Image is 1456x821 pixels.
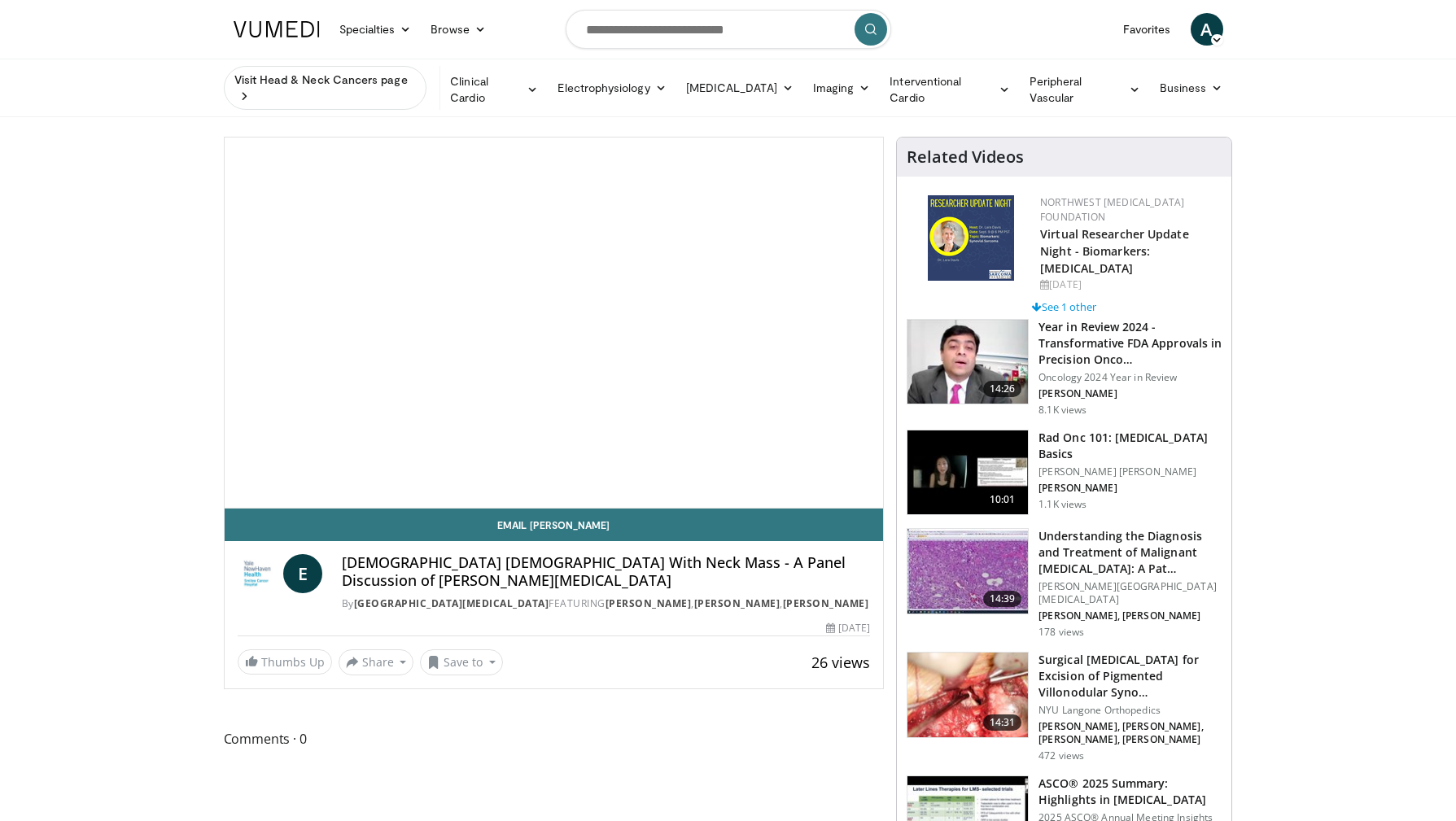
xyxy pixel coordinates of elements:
img: 22cacae0-80e8-46c7-b946-25cff5e656fa.150x105_q85_crop-smart_upscale.jpg [907,320,1028,404]
video-js: Video Player [225,138,884,509]
div: [DATE] [1040,277,1218,292]
p: [PERSON_NAME], [PERSON_NAME] [1038,609,1222,622]
h3: Year in Review 2024 - Transformative FDA Approvals in Precision Onco… [1038,319,1222,368]
img: Yale Cancer Center [238,554,277,593]
a: [PERSON_NAME] [606,596,692,610]
p: 178 views [1038,626,1084,639]
h3: ASCO® 2025 Summary: Highlights in [MEDICAL_DATA] [1038,775,1222,808]
h3: Understanding the Diagnosis and Treatment of Malignant [MEDICAL_DATA]: A Pat… [1038,528,1222,577]
a: A [1191,13,1223,46]
h4: [DEMOGRAPHIC_DATA] [DEMOGRAPHIC_DATA] With Neck Mass - A Panel Discussion of [PERSON_NAME][MEDICA... [342,554,871,589]
span: 26 views [811,653,870,672]
p: 472 views [1038,749,1084,762]
img: a69c12db-733f-45d0-95bc-4f27d85385f9.jpg.150x105_q85_crop-smart_upscale.jpg [907,653,1028,737]
p: 8.1K views [1038,404,1087,417]
h3: Rad Onc 101: [MEDICAL_DATA] Basics [1038,430,1222,462]
img: aca7ee58-01d0-419f-9bc9-871cb9aa4638.150x105_q85_crop-smart_upscale.jpg [907,529,1028,614]
p: [PERSON_NAME] [PERSON_NAME] [1038,465,1222,478]
h4: Related Videos [907,147,1024,167]
p: [PERSON_NAME][GEOGRAPHIC_DATA][MEDICAL_DATA] [1038,580,1222,606]
a: Email [PERSON_NAME] [225,509,884,541]
p: Oncology 2024 Year in Review [1038,371,1222,384]
a: [PERSON_NAME] [783,596,869,610]
a: Specialties [330,13,422,46]
img: 15bc000e-3a55-4f6c-8e8a-37ec86489656.png.150x105_q85_autocrop_double_scale_upscale_version-0.2.png [928,195,1014,281]
span: 14:26 [983,381,1022,397]
span: 14:39 [983,591,1022,607]
a: Peripheral Vascular [1020,73,1149,106]
span: Comments 0 [224,728,885,749]
a: Interventional Cardio [880,73,1020,106]
button: Share [339,649,414,675]
img: aee802ce-c4cb-403d-b093-d98594b3404c.150x105_q85_crop-smart_upscale.jpg [907,430,1028,515]
span: 14:31 [983,714,1022,731]
a: Thumbs Up [238,649,332,675]
img: VuMedi Logo [234,21,320,37]
a: 14:26 Year in Review 2024 - Transformative FDA Approvals in Precision Onco… Oncology 2024 Year in... [907,319,1222,417]
span: 10:01 [983,491,1022,508]
input: Search topics, interventions [566,10,891,49]
p: [PERSON_NAME] [1038,387,1222,400]
a: Clinical Cardio [440,73,548,106]
a: [PERSON_NAME] [694,596,780,610]
a: Imaging [803,72,881,104]
p: 1.1K views [1038,498,1087,511]
a: E [283,554,322,593]
a: [MEDICAL_DATA] [676,72,803,104]
p: [PERSON_NAME] [1038,482,1222,495]
a: Northwest [MEDICAL_DATA] Foundation [1040,195,1184,224]
p: NYU Langone Orthopedics [1038,704,1222,717]
a: Favorites [1113,13,1181,46]
a: Visit Head & Neck Cancers page [224,66,427,110]
a: Virtual Researcher Update Night - Biomarkers: [MEDICAL_DATA] [1040,226,1189,276]
a: 14:39 Understanding the Diagnosis and Treatment of Malignant [MEDICAL_DATA]: A Pat… [PERSON_NAME]... [907,528,1222,639]
a: [GEOGRAPHIC_DATA][MEDICAL_DATA] [354,596,549,610]
p: [PERSON_NAME], [PERSON_NAME], [PERSON_NAME], [PERSON_NAME] [1038,720,1222,746]
h3: Surgical [MEDICAL_DATA] for Excision of Pigmented Villonodular Syno… [1038,652,1222,701]
a: Electrophysiology [548,72,676,104]
a: See 1 other [1032,299,1096,314]
a: Browse [421,13,496,46]
a: Business [1150,72,1233,104]
a: 14:31 Surgical [MEDICAL_DATA] for Excision of Pigmented Villonodular Syno… NYU Langone Orthopedic... [907,652,1222,762]
div: By FEATURING , , [342,596,871,611]
a: 10:01 Rad Onc 101: [MEDICAL_DATA] Basics [PERSON_NAME] [PERSON_NAME] [PERSON_NAME] 1.1K views [907,430,1222,516]
button: Save to [420,649,503,675]
div: [DATE] [826,621,870,635]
